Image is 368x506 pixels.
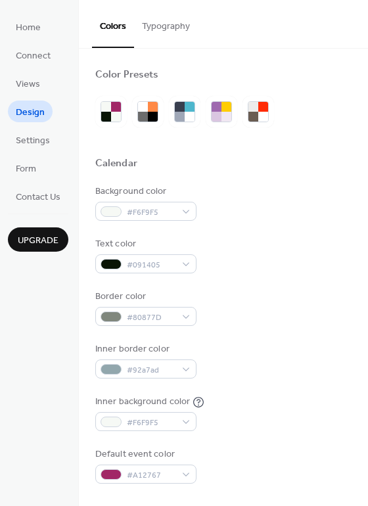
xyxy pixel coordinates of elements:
span: #80877D [127,311,175,325]
span: #A12767 [127,469,175,482]
div: Color Presets [95,68,158,82]
span: Contact Us [16,191,60,204]
div: Background color [95,185,194,198]
span: Design [16,106,45,120]
span: Home [16,21,41,35]
a: Views [8,72,48,94]
a: Design [8,101,53,122]
a: Connect [8,44,58,66]
a: Home [8,16,49,37]
button: Upgrade [8,227,68,252]
span: Upgrade [18,234,58,248]
span: Settings [16,134,50,148]
div: Border color [95,290,194,304]
span: Views [16,78,40,91]
span: #92a7ad [127,363,175,377]
span: #F6F9F5 [127,206,175,219]
a: Form [8,157,44,179]
div: Inner border color [95,342,194,356]
span: #091405 [127,258,175,272]
span: Form [16,162,36,176]
div: Inner background color [95,395,190,409]
div: Calendar [95,157,137,171]
a: Settings [8,129,58,150]
div: Default event color [95,448,194,461]
span: #F6F9F5 [127,416,175,430]
div: Text color [95,237,194,251]
span: Connect [16,49,51,63]
a: Contact Us [8,185,68,207]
